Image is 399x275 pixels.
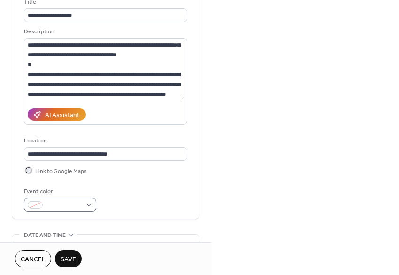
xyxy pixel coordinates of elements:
[28,108,86,121] button: AI Assistant
[35,166,87,176] span: Link to Google Maps
[55,250,82,267] button: Save
[45,110,79,120] div: AI Assistant
[24,187,94,196] div: Event color
[24,27,185,37] div: Description
[21,255,46,265] span: Cancel
[15,250,51,267] button: Cancel
[24,230,66,240] span: Date and time
[61,255,76,265] span: Save
[24,136,185,146] div: Location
